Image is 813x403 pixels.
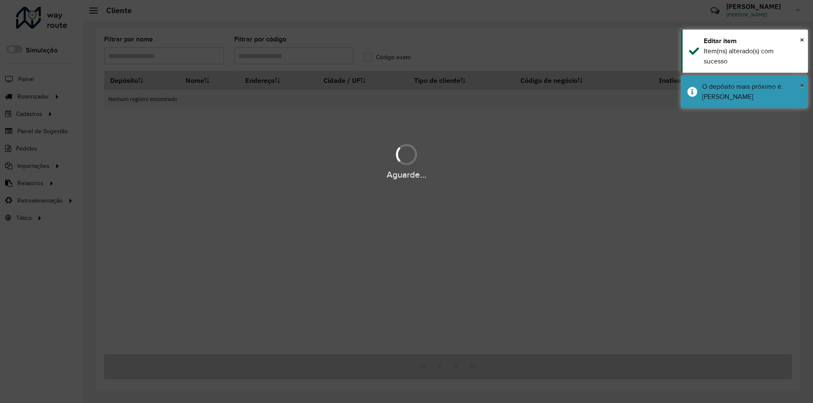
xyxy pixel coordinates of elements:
button: Close [800,33,804,46]
div: Item(ns) alterado(s) com sucesso [704,46,802,66]
div: Editar item [704,36,802,46]
span: × [800,35,804,44]
span: × [800,81,804,90]
button: Close [800,79,804,92]
div: O depósito mais próximo é: [PERSON_NAME] [702,82,802,102]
